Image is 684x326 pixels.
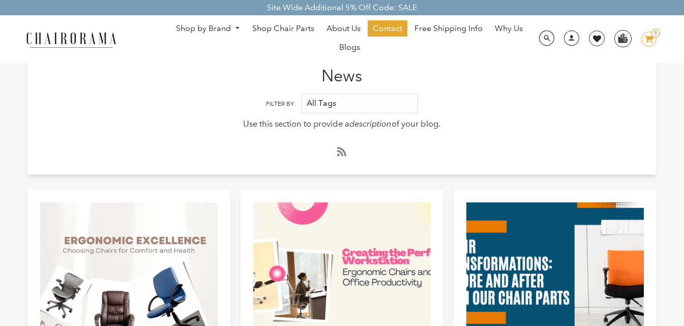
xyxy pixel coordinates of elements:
[368,20,407,37] a: Contact
[373,23,402,34] span: Contact
[171,21,245,37] a: Shop by Brand
[321,20,366,37] a: About Us
[634,32,657,47] a: 1
[252,23,314,34] span: Shop Chair Parts
[651,28,660,38] div: 1
[326,23,361,34] span: About Us
[20,31,122,48] img: chairorama
[247,20,319,37] a: Shop Chair Parts
[91,117,594,131] p: Use this section to provide a of your blog.
[339,42,360,53] span: Blogs
[334,39,365,55] a: Blogs
[409,20,488,37] a: Free Shipping Info
[266,100,294,108] label: Filter By
[490,20,528,37] a: Why Us
[349,118,392,129] em: description
[495,23,523,34] span: Why Us
[27,51,657,85] h1: News
[414,23,483,34] span: Free Shipping Info
[165,20,533,58] nav: DesktopNavigation
[615,31,631,46] img: WhatsApp_Image_2024-07-12_at_16.23.01.webp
